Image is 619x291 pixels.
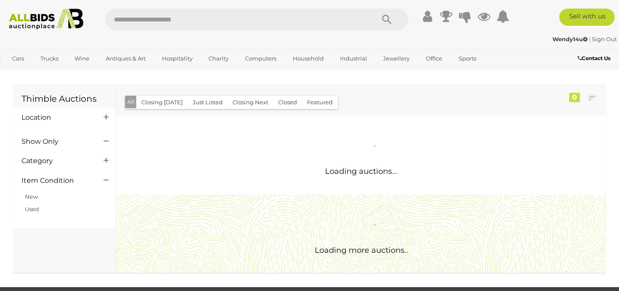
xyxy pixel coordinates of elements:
[25,206,39,212] a: Used
[6,52,30,66] a: Cars
[377,52,415,66] a: Jewellery
[6,66,79,80] a: [GEOGRAPHIC_DATA]
[239,52,282,66] a: Computers
[100,52,151,66] a: Antiques & Art
[5,9,88,30] img: Allbids.com.au
[227,96,273,109] button: Closing Next
[69,52,95,66] a: Wine
[35,52,64,66] a: Trucks
[578,55,610,61] b: Contact Us
[334,52,373,66] a: Industrial
[203,52,234,66] a: Charity
[578,54,613,63] a: Contact Us
[21,114,91,121] h4: Location
[453,52,482,66] a: Sports
[287,52,329,66] a: Household
[25,193,38,200] a: New
[21,138,91,145] h4: Show Only
[552,36,589,42] a: Wendy14u
[325,167,397,176] span: Loading auctions...
[365,9,408,30] button: Search
[187,96,228,109] button: Just Listed
[552,36,588,42] strong: Wendy14u
[136,96,188,109] button: Closing [DATE]
[21,157,91,165] h4: Category
[592,36,617,42] a: Sign Out
[125,96,137,108] button: All
[273,96,302,109] button: Closed
[569,93,580,102] div: 0
[589,36,591,42] span: |
[302,96,338,109] button: Featured
[559,9,615,26] a: Sell with us
[156,52,198,66] a: Hospitality
[420,52,448,66] a: Office
[315,246,408,255] span: Loading more auctions..
[21,177,91,185] h4: Item Condition
[21,94,107,103] h1: Thimble Auctions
